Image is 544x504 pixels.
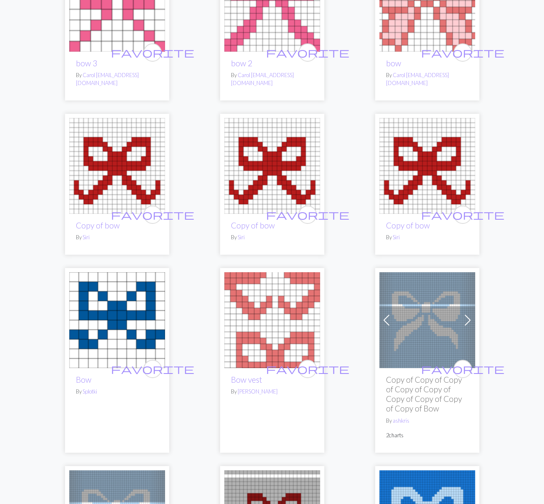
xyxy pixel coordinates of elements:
[69,272,165,368] img: Bow
[393,234,400,241] a: Siri
[379,161,475,169] a: bow
[421,46,504,59] span: favorite
[111,208,194,221] span: favorite
[231,71,313,87] p: By
[379,315,475,323] a: Bow
[386,431,469,439] p: 2 charts
[224,161,320,169] a: bow
[393,417,409,424] a: ashkris
[69,118,165,214] img: bow
[298,360,317,378] button: favourite
[231,58,252,68] a: bow 2
[266,362,349,375] span: favorite
[76,233,158,241] p: By
[379,272,475,368] img: Bow
[143,43,162,62] button: favourite
[224,272,320,368] img: Bow vest
[298,206,317,224] button: favourite
[69,161,165,169] a: bow
[231,72,294,86] a: Carol [EMAIL_ADDRESS][DOMAIN_NAME]
[111,44,194,61] i: favourite
[386,72,449,86] a: Carol [EMAIL_ADDRESS][DOMAIN_NAME]
[224,315,320,323] a: Bow vest
[379,118,475,214] img: bow
[76,58,97,68] a: bow 3
[111,362,194,375] span: favorite
[421,362,504,375] span: favorite
[143,206,162,224] button: favourite
[76,221,120,230] a: Copy of bow
[421,361,504,377] i: favourite
[111,46,194,59] span: favorite
[76,388,158,396] p: By
[386,417,469,425] p: By
[83,388,97,395] a: Splotki
[386,221,430,230] a: Copy of bow
[231,221,275,230] a: Copy of bow
[266,44,349,61] i: favourite
[298,43,317,62] button: favourite
[266,208,349,221] span: favorite
[386,233,469,241] p: By
[231,388,313,396] p: By
[421,44,504,61] i: favourite
[386,71,469,87] p: By
[454,360,472,378] button: favourite
[111,206,194,223] i: favourite
[76,71,158,87] p: By
[454,43,472,62] button: favourite
[224,118,320,214] img: bow
[69,315,165,323] a: Bow
[76,72,139,86] a: Carol [EMAIL_ADDRESS][DOMAIN_NAME]
[421,208,504,221] span: favorite
[238,388,278,395] a: [PERSON_NAME]
[266,206,349,223] i: favourite
[143,360,162,378] button: favourite
[111,361,194,377] i: favourite
[386,375,469,413] h2: Copy of Copy of Copy of Copy of Copy of Copy of Copy of Copy of Copy of Bow
[238,234,245,241] a: Siri
[266,361,349,377] i: favourite
[454,206,472,224] button: favourite
[231,375,262,384] a: Bow vest
[421,206,504,223] i: favourite
[266,46,349,59] span: favorite
[83,234,90,241] a: Siri
[76,375,91,384] a: Bow
[231,233,313,241] p: By
[386,58,401,68] a: bow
